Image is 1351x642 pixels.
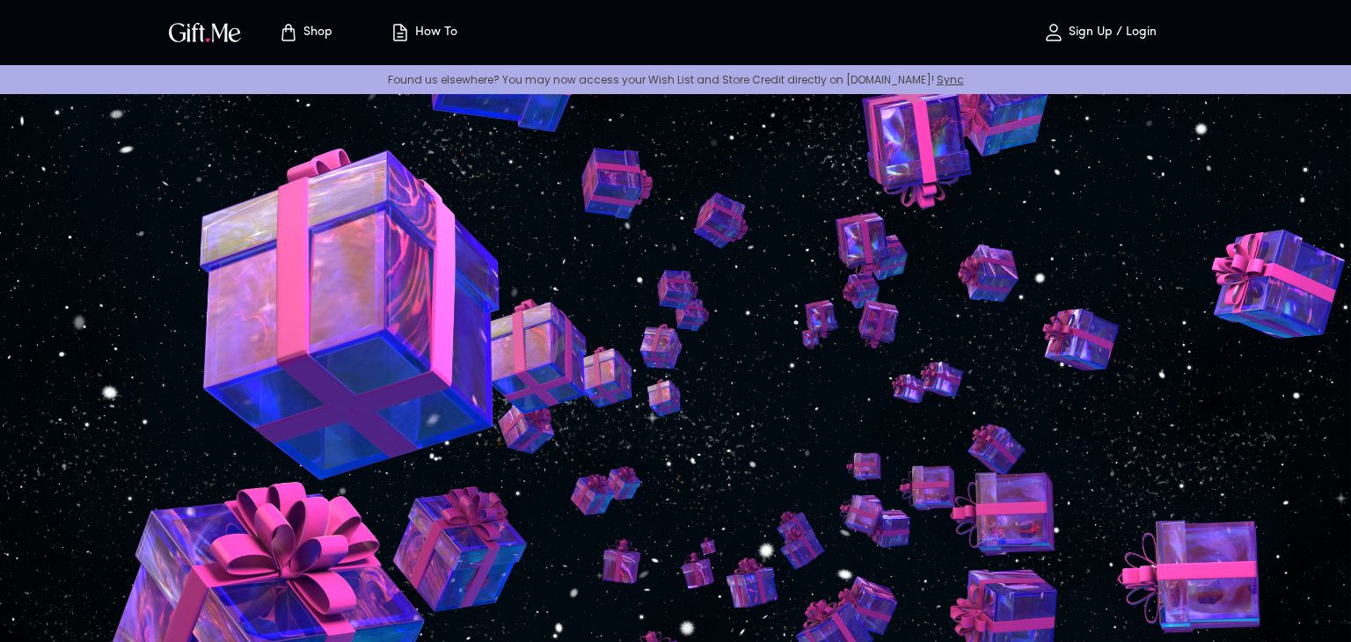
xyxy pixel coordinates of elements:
[375,4,471,61] button: How To
[390,22,411,43] img: how-to.svg
[937,72,964,87] a: Sync
[14,72,1337,87] p: Found us elsewhere? You may now access your Wish List and Store Credit directly on [DOMAIN_NAME]!
[1011,4,1187,61] button: Sign Up / Login
[1064,26,1157,40] p: Sign Up / Login
[164,22,246,43] button: GiftMe Logo
[165,19,245,45] img: GiftMe Logo
[299,26,332,40] p: Shop
[411,26,457,40] p: How To
[257,4,354,61] button: Store page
